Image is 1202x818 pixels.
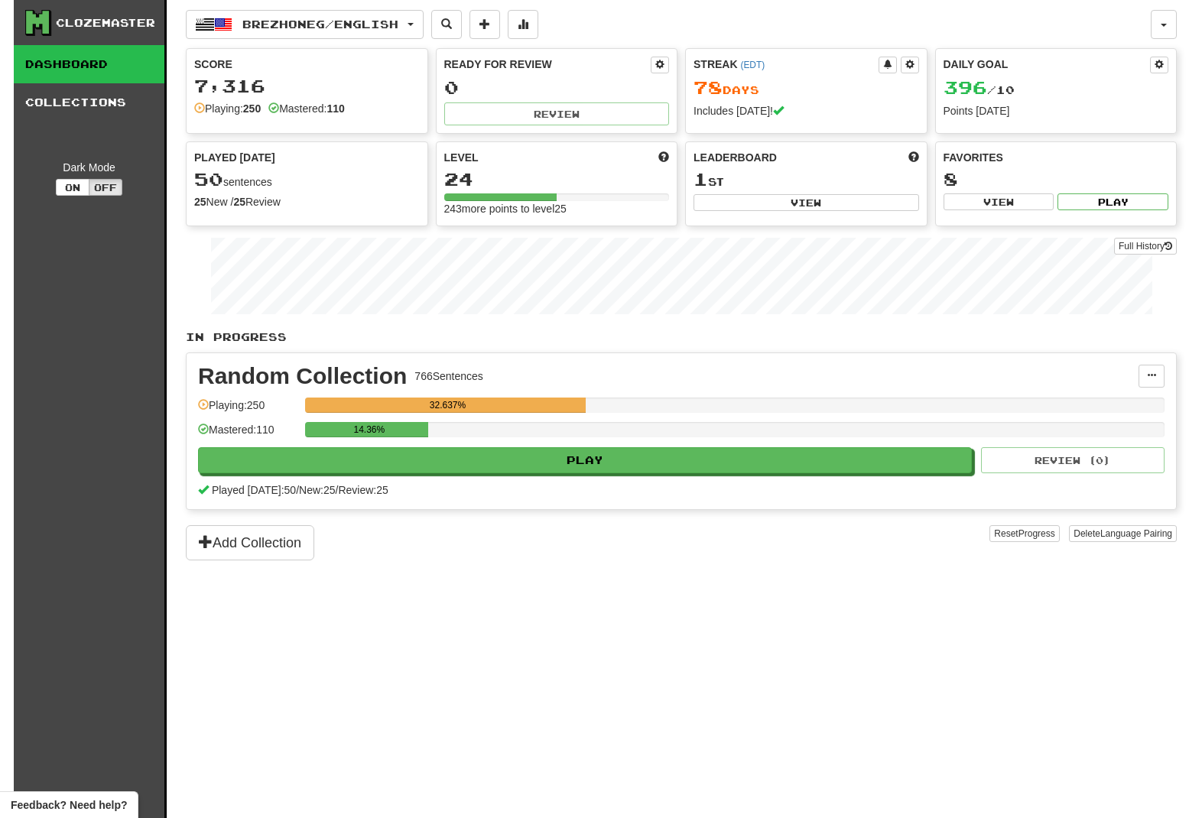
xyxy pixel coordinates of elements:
span: Language Pairing [1100,528,1172,539]
button: Add Collection [186,525,314,560]
div: 243 more points to level 25 [444,201,670,216]
p: In Progress [186,329,1177,345]
div: Playing: 250 [198,398,297,423]
span: / [336,484,339,496]
button: Off [89,179,122,196]
button: Review (0) [981,447,1165,473]
button: Play [198,447,972,473]
div: 14.36% [310,422,428,437]
div: Mastered: [268,101,345,116]
button: Play [1057,193,1168,210]
div: Playing: [194,101,261,116]
div: 7,316 [194,76,420,96]
strong: 250 [243,102,261,115]
div: 766 Sentences [414,368,483,384]
div: New / Review [194,194,420,209]
div: Ready for Review [444,57,651,72]
div: Random Collection [198,365,407,388]
a: Dashboard [14,45,164,83]
div: Includes [DATE]! [694,103,919,118]
span: 396 [944,76,987,98]
button: View [944,193,1054,210]
span: This week in points, UTC [908,150,919,165]
button: View [694,194,919,211]
span: Level [444,150,479,165]
a: Full History [1114,238,1177,255]
div: Streak [694,57,879,72]
a: Collections [14,83,164,122]
button: Brezhoneg/English [186,10,424,39]
strong: 110 [326,102,344,115]
div: Points [DATE] [944,103,1169,118]
span: Brezhoneg / English [242,18,398,31]
button: More stats [508,10,538,39]
span: / 10 [944,83,1015,96]
button: ResetProgress [989,525,1059,542]
div: 8 [944,170,1169,189]
div: Favorites [944,150,1169,165]
span: Review: 25 [338,484,388,496]
div: Clozemaster [56,15,155,31]
button: DeleteLanguage Pairing [1069,525,1177,542]
button: Search sentences [431,10,462,39]
button: Review [444,102,670,125]
span: Played [DATE]: 50 [212,484,296,496]
div: Day s [694,78,919,98]
span: 78 [694,76,723,98]
span: Played [DATE] [194,150,275,165]
div: Mastered: 110 [198,422,297,447]
span: / [296,484,299,496]
span: Open feedback widget [11,797,127,813]
strong: 25 [233,196,245,208]
div: 32.637% [310,398,586,413]
div: Score [194,57,420,72]
strong: 25 [194,196,206,208]
div: st [694,170,919,190]
a: (EDT) [740,60,765,70]
button: Add sentence to collection [469,10,500,39]
div: Dark Mode [25,160,153,175]
span: 1 [694,168,708,190]
span: Score more points to level up [658,150,669,165]
div: 0 [444,78,670,97]
span: Progress [1018,528,1055,539]
div: Daily Goal [944,57,1151,73]
span: New: 25 [299,484,335,496]
button: On [56,179,89,196]
div: 24 [444,170,670,189]
span: 50 [194,168,223,190]
span: Leaderboard [694,150,777,165]
div: sentences [194,170,420,190]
